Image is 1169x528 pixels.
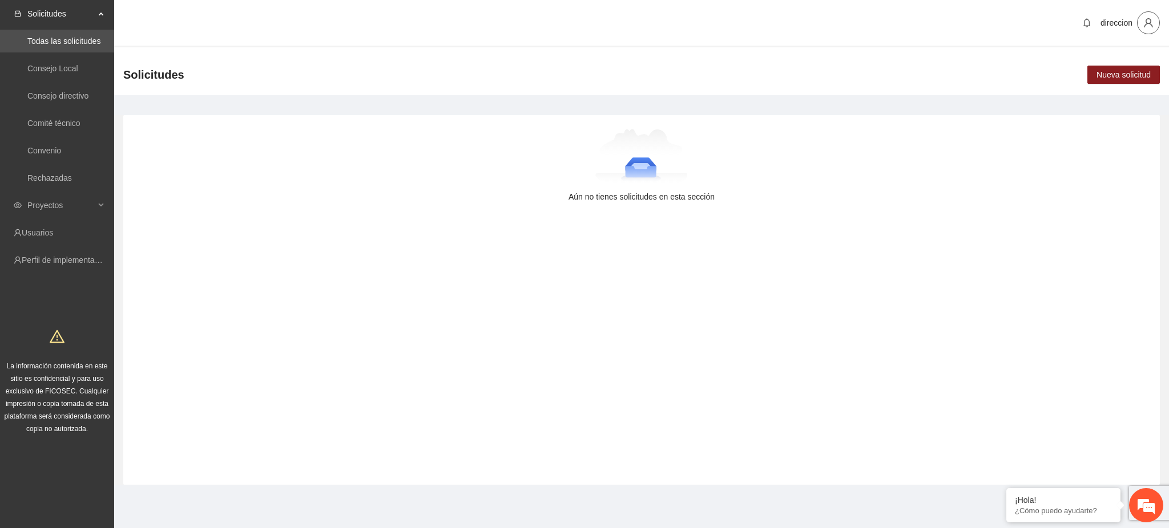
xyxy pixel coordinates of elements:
div: Aún no tienes solicitudes en esta sección [142,190,1142,203]
span: eye [14,201,22,209]
div: Minimizar ventana de chat en vivo [187,6,215,33]
a: Consejo Local [27,64,78,73]
a: Rechazadas [27,173,72,182]
span: Solicitudes [123,66,184,84]
span: warning [50,329,65,344]
span: direccion [1101,18,1132,27]
span: La información contenida en este sitio es confidencial y para uso exclusivo de FICOSEC. Cualquier... [5,362,110,433]
span: Nueva solicitud [1097,68,1151,81]
button: Nueva solicitud [1087,66,1160,84]
textarea: Escriba su mensaje y pulse “Intro” [6,311,217,351]
span: bell [1078,18,1095,27]
img: Aún no tienes solicitudes en esta sección [595,129,688,186]
div: ¡Hola! [1015,495,1112,505]
span: Estamos en línea. [66,152,158,267]
span: Proyectos [27,194,95,217]
span: Solicitudes [27,2,95,25]
div: Chatee con nosotros ahora [59,58,192,73]
a: Usuarios [22,228,53,237]
a: Comité técnico [27,119,80,128]
span: inbox [14,10,22,18]
span: user [1138,18,1159,28]
a: Todas las solicitudes [27,36,100,46]
a: Consejo directivo [27,91,88,100]
p: ¿Cómo puedo ayudarte? [1015,506,1112,515]
button: bell [1078,14,1096,32]
button: user [1137,11,1160,34]
a: Perfil de implementadora [22,255,111,265]
a: Convenio [27,146,61,155]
